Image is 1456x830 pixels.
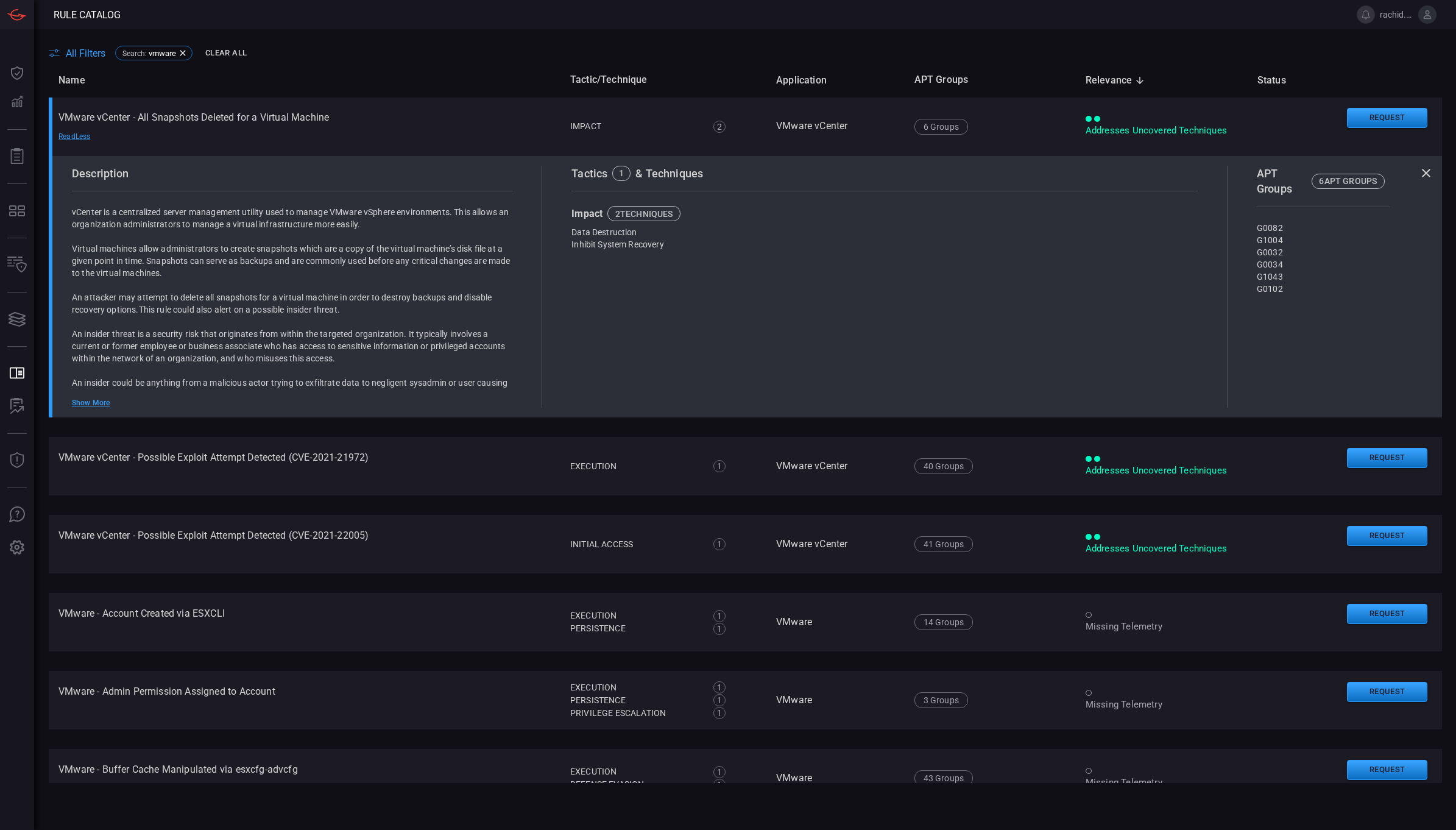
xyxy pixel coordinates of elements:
td: VMware vCenter - Possible Exploit Attempt Detected (CVE-2021-22005) [49,515,560,573]
div: Show More [72,398,512,408]
td: VMware vCenter - All Snapshots Deleted for a Virtual Machine [49,98,560,156]
span: Relevance [1086,73,1148,88]
button: Rule Catalog [2,359,32,388]
p: An insider could be anything from a malicious actor trying to exfiltrate data to negligent sysadm... [72,377,512,413]
div: 1 [713,681,726,693]
span: Status [1257,73,1302,88]
div: Addresses Uncovered Techniques [1086,464,1238,477]
div: APT Groups [1257,166,1390,197]
th: APT Groups [905,63,1076,98]
div: 14 Groups [914,614,974,630]
button: Request [1347,448,1427,468]
div: Read Less [58,132,144,142]
div: 1 [713,538,726,550]
button: MITRE - Detection Posture [2,196,32,225]
td: VMware vCenter [766,437,904,495]
span: vmware [149,49,176,58]
span: Rule Catalog [54,9,121,21]
button: Detections [2,88,32,117]
span: Search : [122,49,147,58]
div: G0102 [1257,283,1390,295]
button: Reports [2,142,32,171]
div: Execution [570,681,700,694]
div: Description [72,166,512,182]
div: Missing Telemetry [1086,620,1238,633]
p: An insider threat is a security risk that originates from within the targeted organization. It ty... [72,328,512,364]
button: All Filters [49,48,105,59]
div: 1 [713,460,726,472]
button: Cards [2,305,32,334]
div: G0082 [1257,222,1390,234]
span: All Filters [66,48,105,59]
button: Request [1347,604,1427,624]
div: Initial Access [570,538,700,551]
td: VMware vCenter [766,515,904,573]
div: Tactics & Techniques [571,166,1198,182]
div: G1004 [1257,234,1390,246]
div: Persistence [570,694,700,707]
div: Missing Telemetry [1086,698,1238,711]
div: 1 [713,623,726,635]
p: Virtual machines allow administrators to create snapshots which are a copy of the virtual machine... [72,243,512,279]
th: Tactic/Technique [560,63,766,98]
div: Addresses Uncovered Techniques [1086,124,1238,137]
td: VMware - Admin Permission Assigned to Account [49,671,560,729]
div: Search:vmware [115,46,193,60]
div: 41 Groups [914,536,974,552]
button: ALERT ANALYSIS [2,392,32,421]
td: VMware vCenter - Possible Exploit Attempt Detected (CVE-2021-21972) [49,437,560,495]
div: 6 APT GROUPS [1319,177,1377,185]
td: VMware [766,593,904,651]
div: G0032 [1257,246,1390,258]
div: 43 Groups [914,770,974,786]
p: An attacker may attempt to delete all snapshots for a virtual machine in order to destroy backups... [72,291,512,316]
span: rachid.gottih [1380,10,1413,20]
div: 6 Groups [914,119,968,135]
td: VMware - Buffer Cache Manipulated via esxcfg-advcfg [49,749,560,807]
span: Application [776,73,843,88]
div: 1 [713,779,726,791]
div: G1043 [1257,271,1390,283]
div: Persistence [570,622,700,635]
button: Clear All [202,44,250,63]
button: Ask Us A Question [2,500,32,530]
div: 3 Groups [914,692,968,708]
div: 40 Groups [914,458,974,474]
td: VMware [766,671,904,729]
button: Request [1347,526,1427,546]
button: Request [1347,682,1427,702]
div: Defense Evasion [570,778,700,791]
p: vCenter is a centralized server management utility used to manage VMware vSphere environments. Th... [72,206,512,230]
td: VMware [766,749,904,807]
div: 2 [713,121,726,133]
button: Threat Intelligence [2,446,32,475]
div: G0034 [1257,258,1390,271]
div: 1 [713,707,726,719]
div: Impact [570,120,700,133]
div: Execution [570,765,700,778]
div: Execution [570,460,700,473]
button: Inventory [2,250,32,280]
td: VMware vCenter [766,98,904,156]
div: 1 [619,169,624,177]
div: Addresses Uncovered Techniques [1086,542,1238,555]
button: Preferences [2,533,32,562]
button: Request [1347,760,1427,780]
div: 2 techniques [615,210,673,218]
td: VMware - Account Created via ESXCLI [49,593,560,651]
div: 1 [713,766,726,778]
div: Privilege Escalation [570,707,700,720]
span: Name [58,73,101,88]
button: Request [1347,108,1427,128]
div: 1 [713,610,726,622]
div: Missing Telemetry [1086,776,1238,789]
div: Data Destruction [571,226,772,238]
div: Inhibit System Recovery [571,238,772,250]
div: Impact [571,206,772,221]
button: Dashboard [2,59,32,88]
div: 1 [713,694,726,706]
div: Execution [570,609,700,622]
